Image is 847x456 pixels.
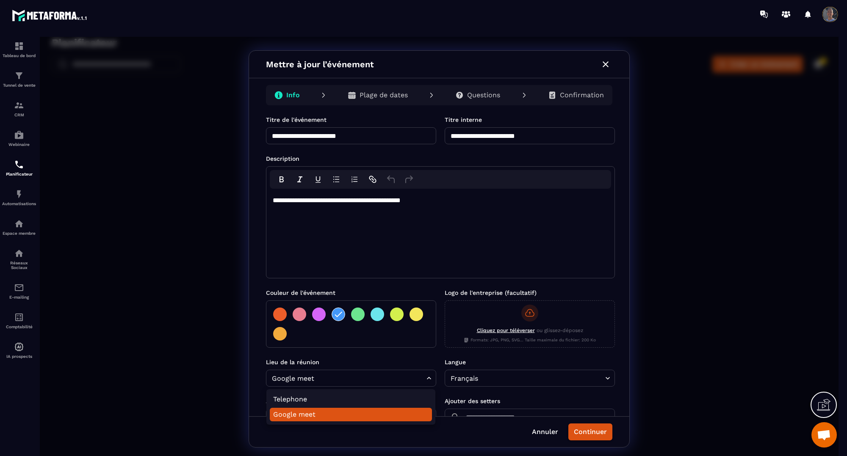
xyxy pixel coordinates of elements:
div: Domaine: [DOMAIN_NAME] [22,22,96,29]
img: logo_orange.svg [14,14,20,20]
a: social-networksocial-networkRéseaux Sociaux [2,242,36,276]
img: automations [14,219,24,229]
p: Réseaux Sociaux [2,261,36,270]
p: Webinaire [2,142,36,147]
p: E-mailing [2,295,36,299]
a: schedulerschedulerPlanificateur [2,153,36,183]
li: Telephone [230,356,392,369]
div: Domaine [44,50,65,55]
img: accountant [14,312,24,322]
img: social-network [14,248,24,258]
p: CRM [2,113,36,117]
div: Mots-clés [105,50,130,55]
div: v 4.0.25 [24,14,42,20]
img: tab_keywords_by_traffic_grey.svg [96,49,103,56]
p: Comptabilité [2,324,36,329]
p: Planificateur [2,172,36,176]
p: Tableau de bord [2,53,36,58]
a: automationsautomationsAutomatisations [2,183,36,212]
p: Espace membre [2,231,36,236]
p: Automatisations [2,201,36,206]
a: automationsautomationsEspace membre [2,212,36,242]
p: IA prospects [2,354,36,359]
img: automations [14,189,24,199]
a: formationformationTableau de bord [2,35,36,64]
img: website_grey.svg [14,22,20,29]
a: formationformationCRM [2,94,36,124]
img: automations [14,130,24,140]
img: automations [14,342,24,352]
img: formation [14,41,24,51]
li: Google meet [230,371,392,385]
img: formation [14,100,24,110]
img: logo [12,8,88,23]
p: Tunnel de vente [2,83,36,88]
a: automationsautomationsWebinaire [2,124,36,153]
img: tab_domain_overview_orange.svg [34,49,41,56]
a: formationformationTunnel de vente [2,64,36,94]
a: Ouvrir le chat [811,422,837,448]
a: emailemailE-mailing [2,276,36,306]
img: email [14,283,24,293]
img: scheduler [14,159,24,170]
a: accountantaccountantComptabilité [2,306,36,335]
img: formation [14,71,24,81]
